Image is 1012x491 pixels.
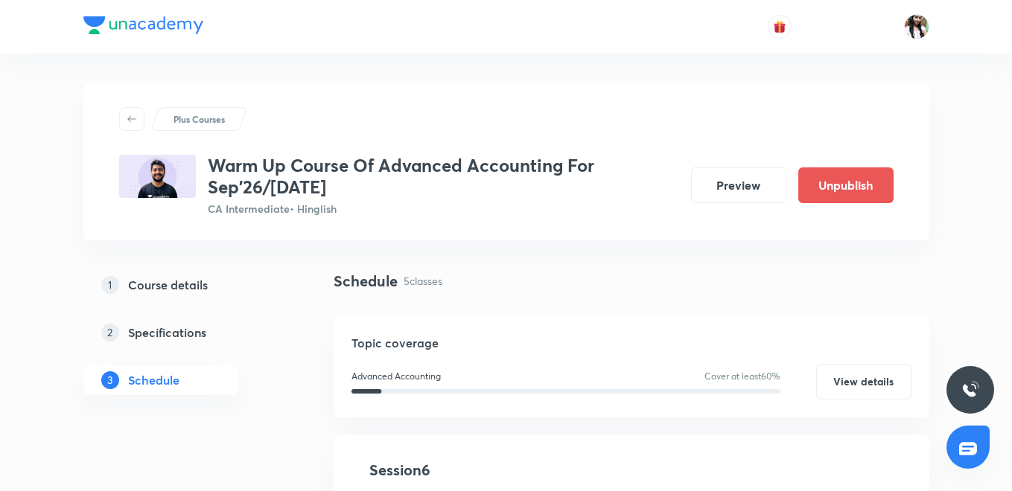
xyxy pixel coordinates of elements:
[773,20,786,33] img: avatar
[128,276,208,294] h5: Course details
[334,270,398,292] h4: Schedule
[404,273,442,289] p: 5 classes
[351,370,441,383] p: Advanced Accounting
[208,201,679,216] p: CA Intermediate • Hinglish
[208,155,679,198] h3: Warm Up Course Of Advanced Accounting For Sep'26/[DATE]
[101,371,119,389] p: 3
[83,318,286,347] a: 2Specifications
[128,371,179,389] h5: Schedule
[904,14,929,39] img: Bismita Dutta
[83,270,286,300] a: 1Course details
[128,324,206,341] h5: Specifications
[119,155,196,198] img: BE918954-C2A0-40BD-8842-9F2DE83E803B_plus.png
[83,16,203,34] img: Company Logo
[174,112,225,126] p: Plus Courses
[691,167,786,203] button: Preview
[704,370,780,383] p: Cover at least 60 %
[798,167,894,203] button: Unpublish
[101,324,119,341] p: 2
[369,459,641,481] h4: Session 6
[816,364,911,399] button: View details
[351,334,911,352] h5: Topic coverage
[101,276,119,294] p: 1
[83,16,203,38] a: Company Logo
[961,381,979,399] img: ttu
[768,15,792,39] button: avatar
